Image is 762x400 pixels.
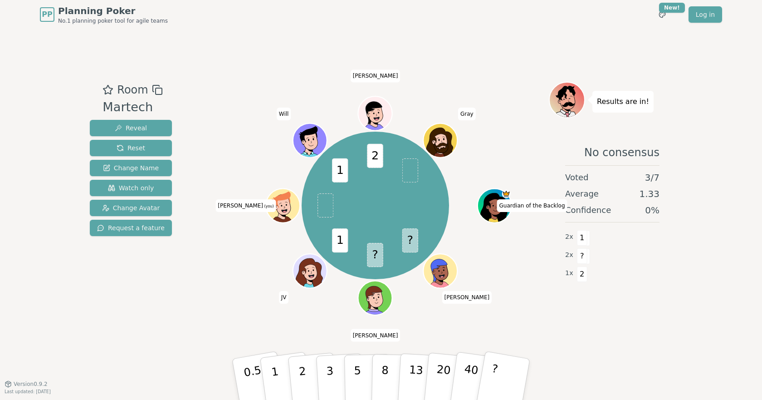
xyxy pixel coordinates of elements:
[639,188,659,200] span: 1.33
[5,389,51,394] span: Last updated: [DATE]
[90,220,172,236] button: Request a feature
[97,223,165,232] span: Request a feature
[689,6,722,23] a: Log in
[102,203,160,212] span: Change Avatar
[584,145,659,160] span: No consensus
[351,69,401,82] span: Click to change your name
[90,120,172,136] button: Reveal
[565,204,611,217] span: Confidence
[117,82,148,98] span: Room
[279,291,289,304] span: Click to change your name
[367,144,383,168] span: 2
[90,160,172,176] button: Change Name
[565,171,589,184] span: Voted
[42,9,52,20] span: PP
[659,3,685,13] div: New!
[90,140,172,156] button: Reset
[565,250,573,260] span: 2 x
[103,82,113,98] button: Add as favourite
[577,230,587,246] span: 1
[577,248,587,264] span: ?
[40,5,168,25] a: PPPlanning PokerNo.1 planning poker tool for agile teams
[58,17,168,25] span: No.1 planning poker tool for agile teams
[14,380,48,388] span: Version 0.9.2
[103,163,159,173] span: Change Name
[502,189,511,198] span: Guardian of the Backlog is the host
[115,123,147,133] span: Reveal
[90,200,172,216] button: Change Avatar
[332,158,348,183] span: 1
[263,204,274,208] span: (you)
[108,183,154,193] span: Watch only
[103,98,162,117] div: Martech
[577,267,587,282] span: 2
[277,108,291,120] span: Click to change your name
[117,143,145,153] span: Reset
[267,189,299,222] button: Click to change your avatar
[215,199,276,212] span: Click to change your name
[332,228,348,252] span: 1
[367,243,383,267] span: ?
[58,5,168,17] span: Planning Poker
[497,199,567,212] span: Click to change your name
[442,291,492,304] span: Click to change your name
[402,228,418,252] span: ?
[90,180,172,196] button: Watch only
[645,204,659,217] span: 0 %
[351,329,401,341] span: Click to change your name
[565,188,599,200] span: Average
[565,232,573,242] span: 2 x
[645,171,659,184] span: 3 / 7
[597,95,649,108] p: Results are in!
[654,6,670,23] button: New!
[458,108,476,120] span: Click to change your name
[5,380,48,388] button: Version0.9.2
[565,268,573,278] span: 1 x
